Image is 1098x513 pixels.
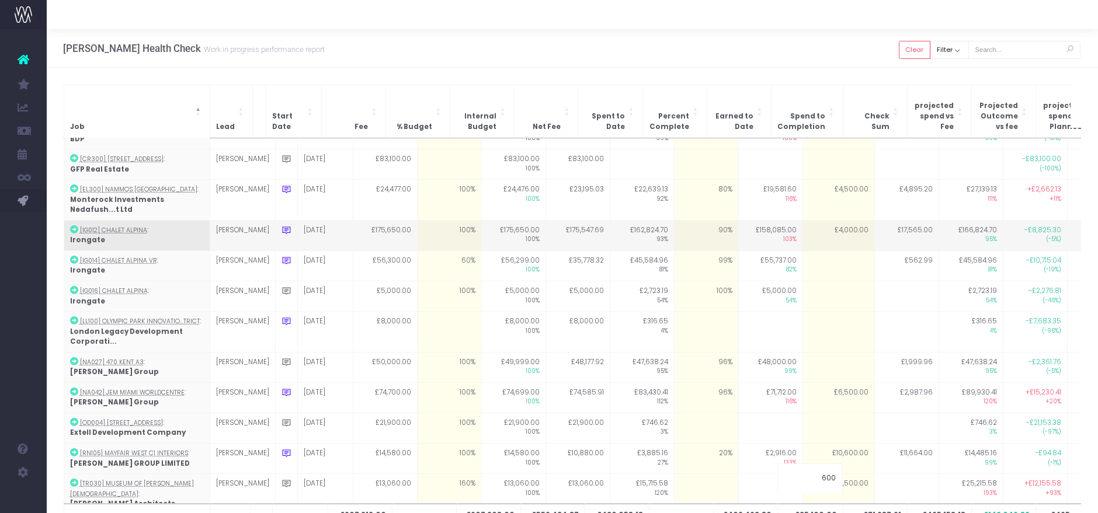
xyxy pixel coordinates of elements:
[297,250,353,281] td: [DATE]
[745,134,797,143] span: 100%
[939,220,1003,250] td: £166,824.70
[266,85,321,138] th: Start Date: Activate to sort: Activate to sort: Activate to sort
[649,111,689,132] span: Percent Complete
[210,352,275,382] td: [PERSON_NAME]
[1026,256,1061,266] span: -£10,715.04
[481,382,545,413] td: £74,699.00
[616,397,668,406] span: 112%
[70,134,85,144] strong: BDP
[63,43,325,54] h3: [PERSON_NAME] Health Check
[1026,388,1061,398] span: +£15,230.41
[64,312,210,353] td: :
[971,85,1036,138] th: Projected Outcome vs fee: Activate to sort: Activate to sort: Activate to sort
[545,149,610,180] td: £83,100.00
[674,250,738,281] td: 99%
[616,235,668,244] span: 93%
[1028,286,1061,296] span: -£2,276.81
[771,85,843,138] th: Spend to Completion: Activate to sort: Activate to sort: Activate to sort
[210,281,275,312] td: [PERSON_NAME]
[610,444,674,474] td: £3,885.16
[488,428,540,437] span: 100%
[945,428,997,437] span: 3%
[450,85,514,138] th: Internal Budget: Activate to sort: Activate to sort: Activate to sort
[939,281,1003,312] td: £2,723.19
[945,134,997,143] span: 39%
[939,180,1003,221] td: £27,139.13
[939,413,1003,443] td: £746.62
[481,312,545,353] td: £8,000.00
[70,296,105,306] strong: Irongate
[417,382,481,413] td: 100%
[210,312,275,353] td: [PERSON_NAME]
[417,413,481,443] td: 100%
[297,220,353,250] td: [DATE]
[210,250,275,281] td: [PERSON_NAME]
[64,352,210,382] td: :
[272,111,304,132] span: Start Date
[353,220,417,250] td: £175,650.00
[481,149,545,180] td: £83,100.00
[1009,165,1061,173] span: (-100%)
[210,220,275,250] td: [PERSON_NAME]
[80,317,200,326] abbr: [LL100] Olympic Park Innovation District
[210,180,275,221] td: [PERSON_NAME]
[545,250,610,281] td: £35,778.32
[417,250,481,281] td: 60%
[64,85,210,138] th: Job: Activate to invert sorting: Activate to invert sorting: Activate to invert sorting
[745,296,797,305] span: 54%
[610,220,674,250] td: £162,824.70
[80,185,197,194] abbr: [EL300] Nammos Maldives
[616,195,668,204] span: 92%
[874,250,939,281] td: £562.99
[616,428,668,437] span: 3%
[978,101,1018,132] span: Projected Outcome vs fee
[353,312,417,353] td: £8,000.00
[70,479,194,498] abbr: [TR030] Museum of Jesus Baptism
[481,444,545,474] td: £14,580.00
[80,358,144,367] abbr: [NA027] 470 Kent A3
[64,220,210,250] td: :
[297,312,353,353] td: [DATE]
[802,444,874,474] td: £10,600.00
[802,382,874,413] td: £6,500.00
[545,352,610,382] td: £48,177.92
[939,382,1003,413] td: £89,930.41
[674,220,738,250] td: 90%
[481,250,545,281] td: £56,299.00
[674,352,738,382] td: 96%
[843,85,907,138] th: Check Sum: Activate to sort: Activate to sort: Activate to sort
[297,352,353,382] td: [DATE]
[545,413,610,443] td: £21,900.00
[939,312,1003,353] td: £316.65
[616,367,668,376] span: 95%
[545,382,610,413] td: £74,585.91
[899,41,930,59] button: Clear
[488,489,540,498] span: 100%
[610,312,674,353] td: £316.65
[488,397,540,406] span: 100%
[481,413,545,443] td: £21,900.00
[353,382,417,413] td: £74,700.00
[738,220,802,250] td: £158,085.00
[385,85,450,138] th: % Budget: Activate to sort: Activate to sort: Activate to sort
[353,281,417,312] td: £5,000.00
[849,111,889,132] span: Check Sum
[874,352,939,382] td: £1,999.96
[70,428,186,437] strong: Extell Development Company
[64,444,210,474] td: :
[417,352,481,382] td: 100%
[578,85,642,138] th: Spent to Date: Activate to sort: Activate to sort: Activate to sort
[216,122,235,132] span: Lead
[1024,479,1061,489] span: +£12,155.58
[1009,134,1061,143] span: (-61%)
[874,444,939,474] td: £11,664.00
[674,281,738,312] td: 100%
[745,266,797,274] span: 82%
[738,180,802,221] td: £19,581.60
[945,459,997,467] span: 99%
[64,413,210,443] td: :
[64,149,210,180] td: :
[945,296,997,305] span: 54%
[355,122,368,132] span: Fee
[930,41,969,59] button: Filter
